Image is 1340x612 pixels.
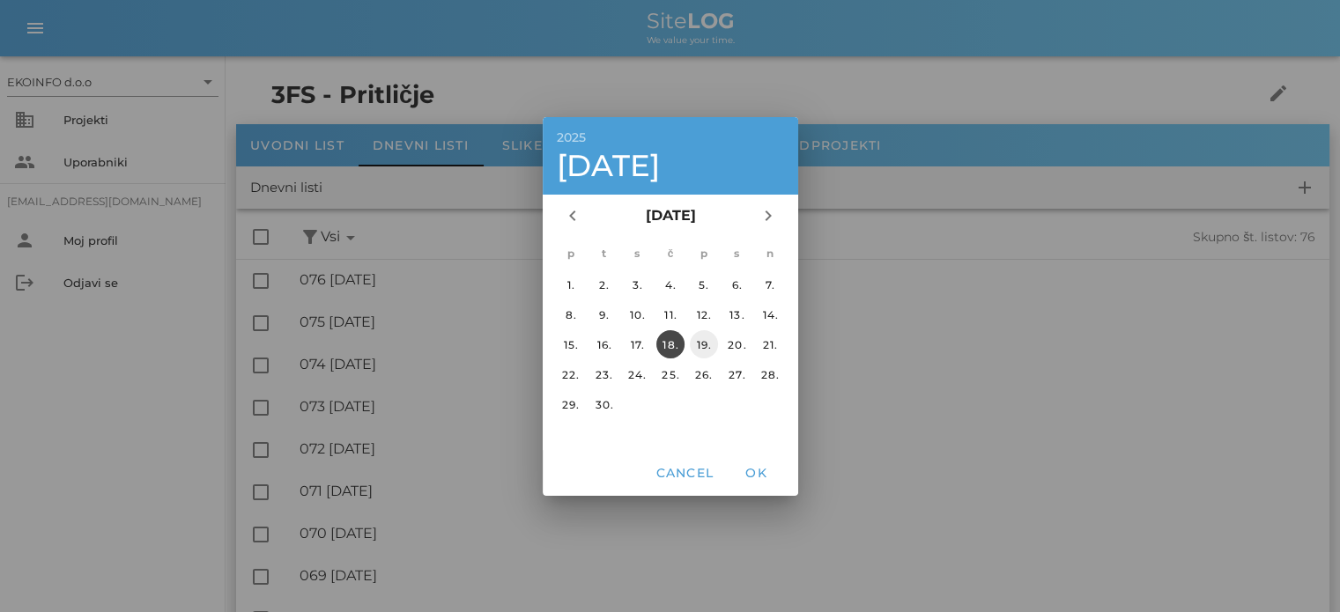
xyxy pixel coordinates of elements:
[687,239,719,269] th: p
[722,330,751,358] button: 20.
[655,277,684,291] div: 4.
[588,239,619,269] th: t
[728,457,784,489] button: OK
[589,360,618,388] button: 23.
[623,360,651,388] button: 24.
[655,330,684,358] button: 18.
[689,330,717,358] button: 19.
[689,337,717,350] div: 19.
[623,300,651,328] button: 10.
[589,390,618,418] button: 30.
[623,270,651,299] button: 3.
[1252,527,1340,612] iframe: Chat Widget
[655,270,684,299] button: 4.
[689,270,717,299] button: 5.
[752,200,784,232] button: Naslednji mesec
[758,205,779,226] i: chevron_right
[589,367,618,380] div: 23.
[555,239,587,269] th: p
[655,307,684,321] div: 11.
[621,239,653,269] th: s
[756,270,784,299] button: 7.
[556,270,584,299] button: 1.
[722,300,751,328] button: 13.
[556,337,584,350] div: 15.
[556,300,584,328] button: 8.
[556,360,584,388] button: 22.
[623,337,651,350] div: 17.
[756,307,784,321] div: 14.
[655,300,684,328] button: 11.
[655,465,714,481] span: Cancel
[556,277,584,291] div: 1.
[589,307,618,321] div: 9.
[722,270,751,299] button: 6.
[556,397,584,410] div: 29.
[722,307,751,321] div: 13.
[648,457,721,489] button: Cancel
[689,360,717,388] button: 26.
[557,151,784,181] div: [DATE]
[722,367,751,380] div: 27.
[623,330,651,358] button: 17.
[735,465,777,481] span: OK
[689,367,717,380] div: 26.
[722,360,751,388] button: 27.
[722,277,751,291] div: 6.
[623,367,651,380] div: 24.
[589,337,618,350] div: 16.
[589,330,618,358] button: 16.
[557,131,784,144] div: 2025
[556,330,584,358] button: 15.
[655,337,684,350] div: 18.
[756,360,784,388] button: 28.
[756,337,784,350] div: 21.
[655,360,684,388] button: 25.
[556,367,584,380] div: 22.
[557,200,589,232] button: Prejšnji mesec
[689,277,717,291] div: 5.
[1252,527,1340,612] div: Pripomoček za klepet
[589,277,618,291] div: 2.
[623,307,651,321] div: 10.
[756,367,784,380] div: 28.
[722,337,751,350] div: 20.
[655,239,686,269] th: č
[756,277,784,291] div: 7.
[655,367,684,380] div: 25.
[589,397,618,410] div: 30.
[756,300,784,328] button: 14.
[756,330,784,358] button: 21.
[754,239,786,269] th: n
[689,300,717,328] button: 12.
[589,300,618,328] button: 9.
[689,307,717,321] div: 12.
[556,307,584,321] div: 8.
[589,270,618,299] button: 2.
[638,198,702,233] button: [DATE]
[721,239,752,269] th: s
[623,277,651,291] div: 3.
[556,390,584,418] button: 29.
[562,205,583,226] i: chevron_left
